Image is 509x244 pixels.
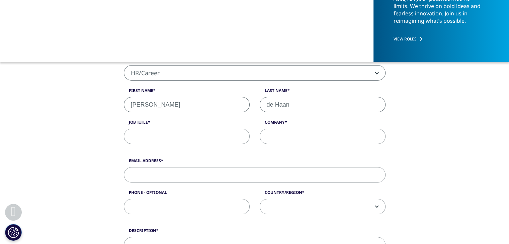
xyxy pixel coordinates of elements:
[394,36,487,42] a: VIEW ROLES
[124,190,250,199] label: Phone - Optional
[124,66,385,81] span: HR/Career
[260,190,386,199] label: Country/Region
[124,65,386,81] span: HR/Career
[124,228,386,237] label: Description
[260,88,386,97] label: Last Name
[124,119,250,129] label: Job Title
[5,224,22,241] button: Cookie-instellingen
[124,88,250,97] label: First Name
[260,119,386,129] label: Company
[124,158,386,167] label: Email Address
